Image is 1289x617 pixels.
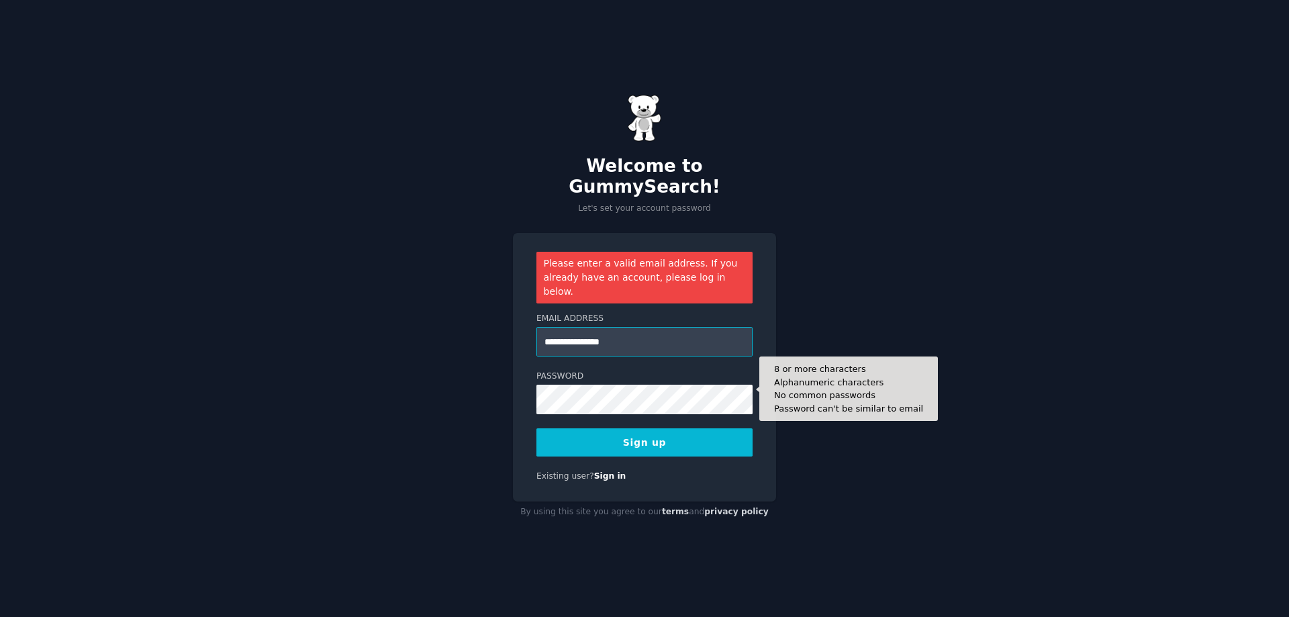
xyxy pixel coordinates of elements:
button: Sign up [536,428,753,457]
img: Gummy Bear [628,95,661,142]
h2: Welcome to GummySearch! [513,156,776,198]
div: By using this site you agree to our and [513,502,776,523]
span: Existing user? [536,471,594,481]
label: Email Address [536,313,753,325]
a: terms [662,507,689,516]
a: Sign in [594,471,626,481]
label: Password [536,371,753,383]
a: privacy policy [704,507,769,516]
div: Please enter a valid email address. If you already have an account, please log in below. [536,252,753,303]
p: Let's set your account password [513,203,776,215]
